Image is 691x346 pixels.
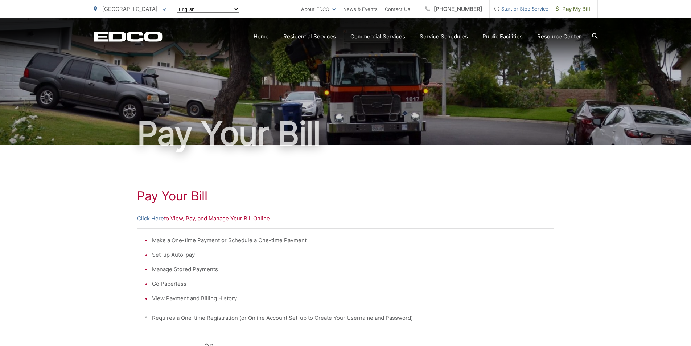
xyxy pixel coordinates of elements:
[254,32,269,41] a: Home
[420,32,468,41] a: Service Schedules
[152,294,547,303] li: View Payment and Billing History
[152,280,547,288] li: Go Paperless
[177,6,239,13] select: Select a language
[152,236,547,245] li: Make a One-time Payment or Schedule a One-time Payment
[301,5,336,13] a: About EDCO
[145,314,547,322] p: * Requires a One-time Registration (or Online Account Set-up to Create Your Username and Password)
[152,251,547,259] li: Set-up Auto-pay
[152,265,547,274] li: Manage Stored Payments
[350,32,405,41] a: Commercial Services
[283,32,336,41] a: Residential Services
[343,5,378,13] a: News & Events
[102,5,157,12] span: [GEOGRAPHIC_DATA]
[137,189,554,203] h1: Pay Your Bill
[137,214,554,223] p: to View, Pay, and Manage Your Bill Online
[385,5,410,13] a: Contact Us
[94,115,598,152] h1: Pay Your Bill
[556,5,590,13] span: Pay My Bill
[482,32,523,41] a: Public Facilities
[94,32,163,42] a: EDCD logo. Return to the homepage.
[137,214,164,223] a: Click Here
[537,32,581,41] a: Resource Center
